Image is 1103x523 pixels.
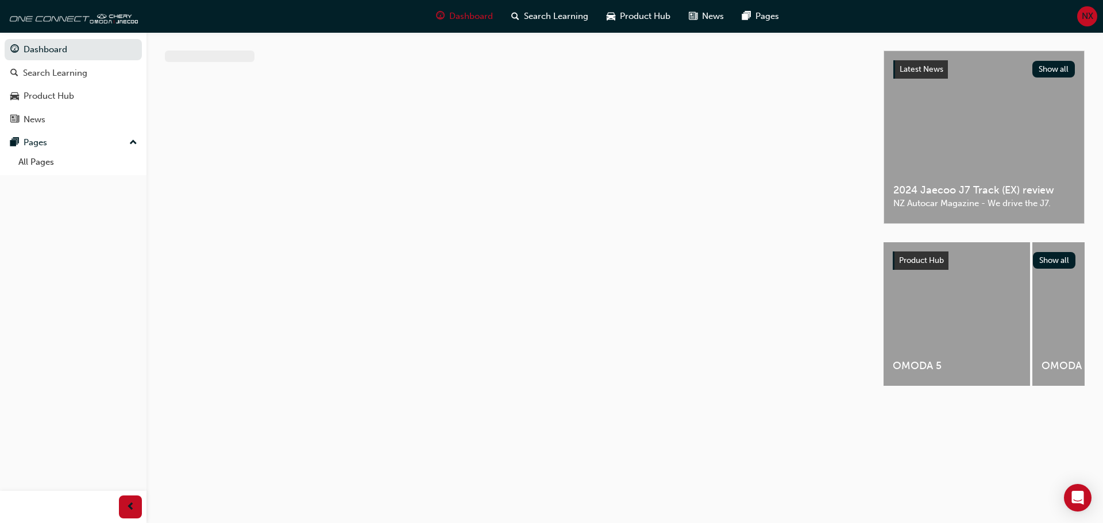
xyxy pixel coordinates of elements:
button: Pages [5,132,142,153]
a: news-iconNews [680,5,733,28]
a: Product HubShow all [893,251,1075,270]
span: Product Hub [620,10,670,23]
div: News [24,113,45,126]
span: search-icon [511,9,519,24]
span: news-icon [689,9,697,24]
span: news-icon [10,115,19,125]
a: guage-iconDashboard [427,5,502,28]
a: Latest NewsShow all2024 Jaecoo J7 Track (EX) reviewNZ Autocar Magazine - We drive the J7. [884,51,1085,224]
span: car-icon [10,91,19,102]
span: pages-icon [742,9,751,24]
a: News [5,109,142,130]
span: car-icon [607,9,615,24]
span: up-icon [129,135,137,150]
span: News [702,10,724,23]
span: pages-icon [10,138,19,148]
div: Open Intercom Messenger [1064,484,1092,512]
span: NZ Autocar Magazine - We drive the J7. [893,197,1075,210]
a: car-iconProduct Hub [597,5,680,28]
span: OMODA 5 [893,359,1021,373]
span: prev-icon [126,500,135,514]
span: NX [1082,10,1093,23]
button: Show all [1032,61,1075,78]
span: Product Hub [899,255,944,265]
button: DashboardSearch LearningProduct HubNews [5,37,142,132]
div: Search Learning [23,67,87,80]
span: search-icon [10,68,18,79]
a: Search Learning [5,63,142,84]
span: Dashboard [449,10,493,23]
a: pages-iconPages [733,5,788,28]
div: Product Hub [24,90,74,103]
a: OMODA 5 [884,242,1030,386]
button: NX [1077,6,1097,26]
a: All Pages [14,153,142,171]
span: Search Learning [524,10,588,23]
div: Pages [24,136,47,149]
span: 2024 Jaecoo J7 Track (EX) review [893,184,1075,197]
a: Latest NewsShow all [893,60,1075,79]
span: guage-icon [436,9,445,24]
a: Dashboard [5,39,142,60]
img: oneconnect [6,5,138,28]
a: search-iconSearch Learning [502,5,597,28]
a: Product Hub [5,86,142,107]
span: Pages [755,10,779,23]
span: guage-icon [10,45,19,55]
span: Latest News [900,64,943,74]
button: Show all [1033,252,1076,269]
